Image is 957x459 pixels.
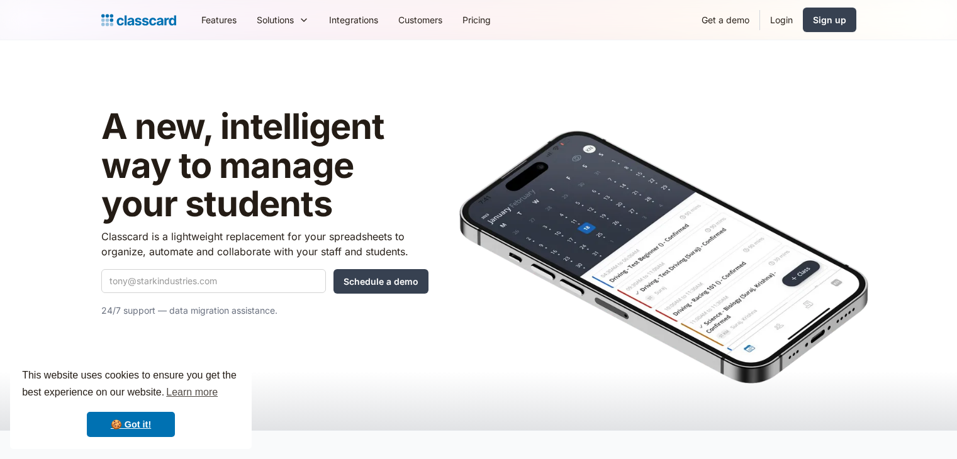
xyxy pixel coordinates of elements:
a: learn more about cookies [164,383,220,402]
a: Sign up [803,8,856,32]
form: Quick Demo Form [101,269,428,294]
h1: A new, intelligent way to manage your students [101,108,428,224]
a: Logo [101,11,176,29]
a: Login [760,6,803,34]
div: Solutions [247,6,319,34]
div: Solutions [257,13,294,26]
p: Classcard is a lightweight replacement for your spreadsheets to organize, automate and collaborat... [101,229,428,259]
a: Get a demo [691,6,759,34]
a: Features [191,6,247,34]
a: Integrations [319,6,388,34]
input: Schedule a demo [333,269,428,294]
a: Pricing [452,6,501,34]
div: cookieconsent [10,356,252,449]
span: This website uses cookies to ensure you get the best experience on our website. [22,368,240,402]
a: dismiss cookie message [87,412,175,437]
div: Sign up [813,13,846,26]
input: tony@starkindustries.com [101,269,326,293]
p: 24/7 support — data migration assistance. [101,303,428,318]
a: Customers [388,6,452,34]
